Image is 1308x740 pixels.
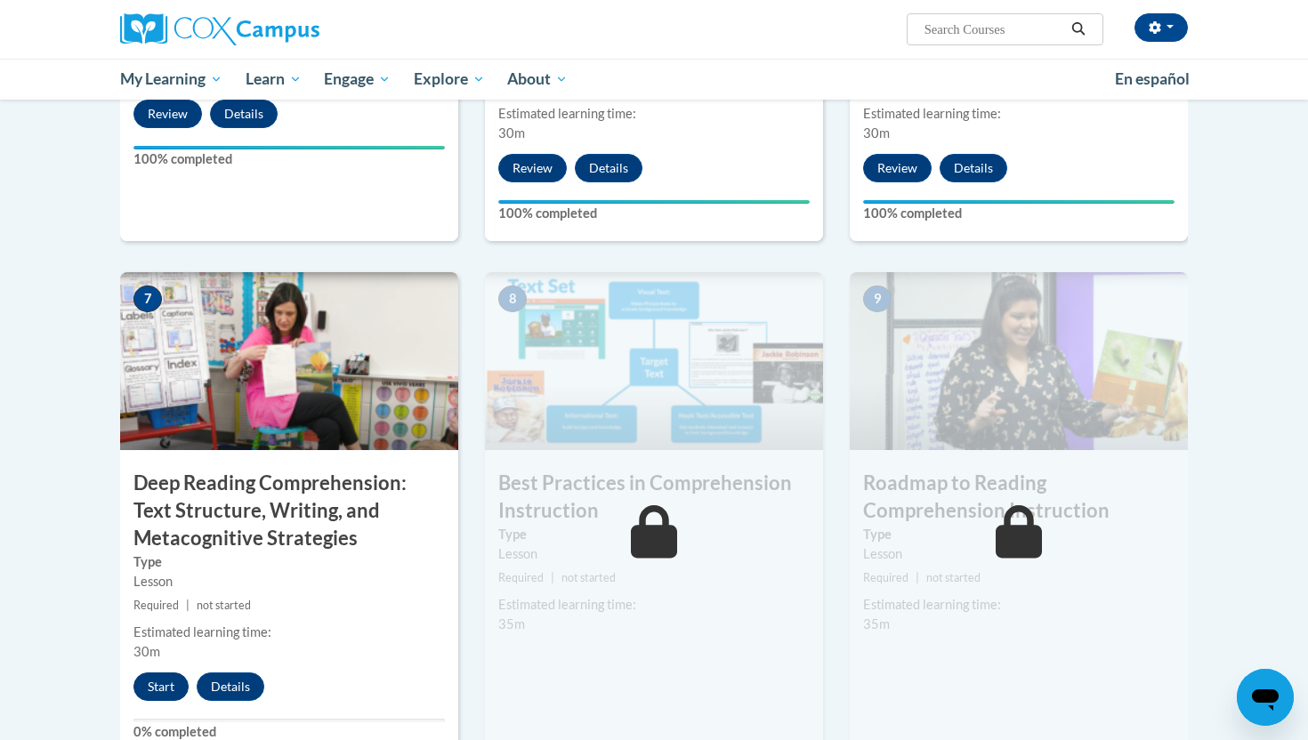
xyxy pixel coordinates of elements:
[850,272,1188,450] img: Course Image
[1115,69,1190,88] span: En español
[133,644,160,659] span: 30m
[561,571,616,584] span: not started
[863,104,1175,124] div: Estimated learning time:
[498,104,810,124] div: Estimated learning time:
[498,204,810,223] label: 100% completed
[863,525,1175,544] label: Type
[197,672,264,701] button: Details
[863,544,1175,564] div: Lesson
[197,599,251,612] span: not started
[498,125,525,141] span: 30m
[133,149,445,169] label: 100% completed
[507,68,568,90] span: About
[414,68,485,90] span: Explore
[485,272,823,450] img: Course Image
[120,13,458,45] a: Cox Campus
[551,571,554,584] span: |
[234,59,313,100] a: Learn
[498,544,810,564] div: Lesson
[1103,60,1201,98] a: En español
[940,154,1007,182] button: Details
[210,100,278,128] button: Details
[498,571,544,584] span: Required
[1134,13,1188,42] button: Account Settings
[133,146,445,149] div: Your progress
[312,59,402,100] a: Engage
[1065,19,1092,40] button: Search
[575,154,642,182] button: Details
[133,286,162,312] span: 7
[133,100,202,128] button: Review
[916,571,919,584] span: |
[863,286,892,312] span: 9
[133,672,189,701] button: Start
[1237,669,1294,726] iframe: Button to launch messaging window
[498,595,810,615] div: Estimated learning time:
[497,59,580,100] a: About
[120,13,319,45] img: Cox Campus
[863,204,1175,223] label: 100% completed
[863,125,890,141] span: 30m
[923,19,1065,40] input: Search Courses
[402,59,497,100] a: Explore
[133,552,445,572] label: Type
[863,200,1175,204] div: Your progress
[120,272,458,450] img: Course Image
[133,623,445,642] div: Estimated learning time:
[324,68,391,90] span: Engage
[863,154,932,182] button: Review
[498,200,810,204] div: Your progress
[120,68,222,90] span: My Learning
[246,68,302,90] span: Learn
[498,616,525,631] span: 35m
[109,59,234,100] a: My Learning
[926,571,981,584] span: not started
[485,470,823,525] h3: Best Practices in Comprehension Instruction
[498,286,527,312] span: 8
[863,595,1175,615] div: Estimated learning time:
[133,572,445,591] div: Lesson
[133,599,179,612] span: Required
[498,525,810,544] label: Type
[93,59,1215,100] div: Main menu
[863,616,890,631] span: 35m
[850,470,1188,525] h3: Roadmap to Reading Comprehension Instruction
[498,154,567,182] button: Review
[120,470,458,551] h3: Deep Reading Comprehension: Text Structure, Writing, and Metacognitive Strategies
[863,571,908,584] span: Required
[186,599,190,612] span: |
